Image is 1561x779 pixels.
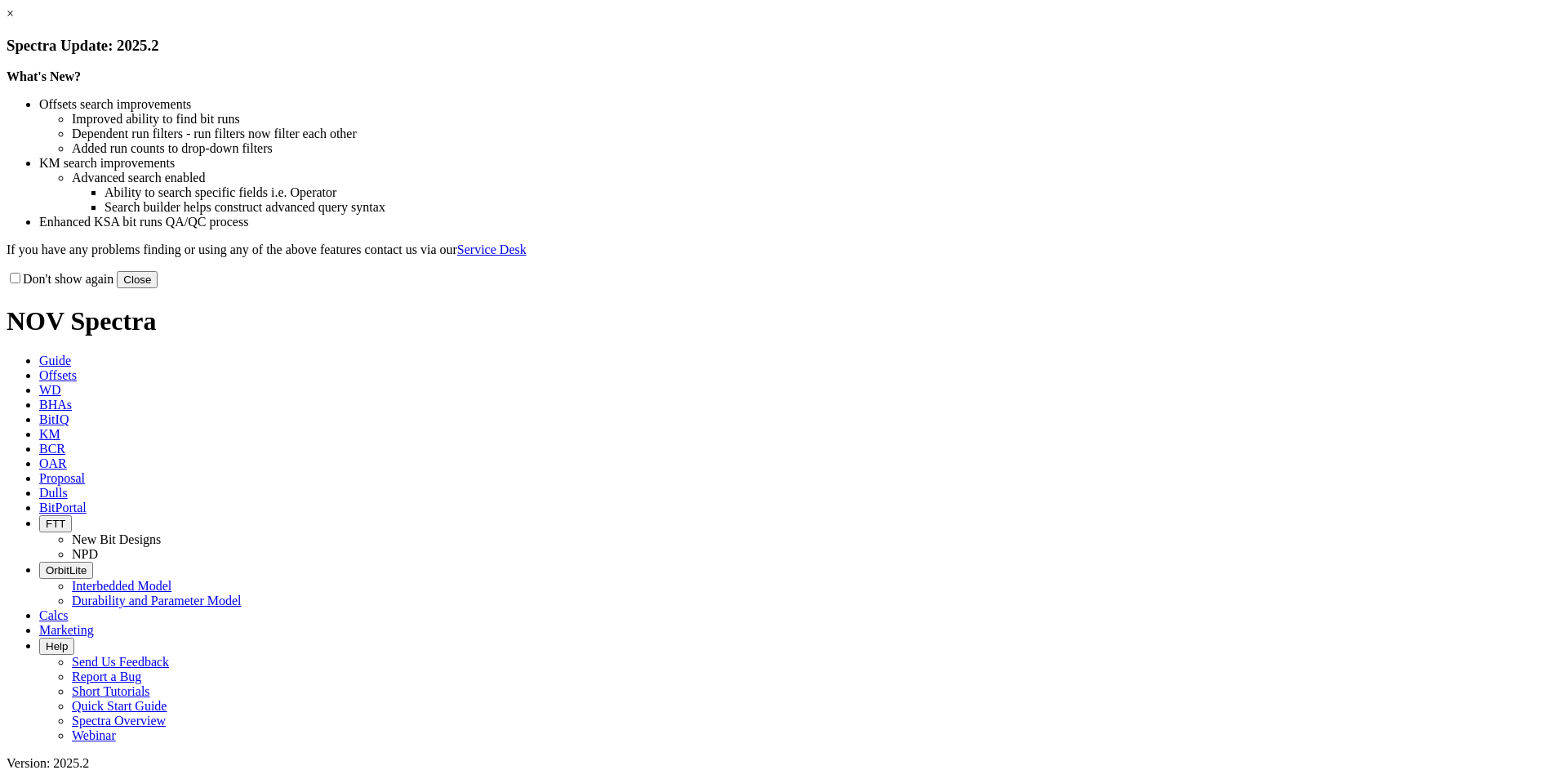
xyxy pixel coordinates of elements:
span: Calcs [39,608,69,622]
a: Quick Start Guide [72,699,167,713]
a: Service Desk [457,243,527,256]
span: Dulls [39,486,68,500]
a: Send Us Feedback [72,655,169,669]
a: Spectra Overview [72,714,166,728]
input: Don't show again [10,273,20,283]
li: Search builder helps construct advanced query syntax [105,200,1554,215]
li: Advanced search enabled [72,171,1554,185]
li: Added run counts to drop-down filters [72,141,1554,156]
span: BitPortal [39,501,87,514]
a: Durability and Parameter Model [72,594,242,608]
span: Offsets [39,368,77,382]
span: Proposal [39,471,85,485]
a: New Bit Designs [72,532,161,546]
a: Report a Bug [72,670,141,683]
a: Short Tutorials [72,684,150,698]
a: × [7,7,14,20]
li: Offsets search improvements [39,97,1554,112]
span: Help [46,640,68,652]
span: OrbitLite [46,564,87,576]
a: Webinar [72,728,116,742]
span: Marketing [39,623,94,637]
li: Ability to search specific fields i.e. Operator [105,185,1554,200]
span: BHAs [39,398,72,412]
a: NPD [72,547,98,561]
span: FTT [46,518,65,530]
h1: NOV Spectra [7,306,1554,336]
div: Version: 2025.2 [7,756,1554,771]
a: Interbedded Model [72,579,171,593]
span: Guide [39,354,71,367]
span: WD [39,383,61,397]
strong: What's New? [7,69,81,83]
span: OAR [39,456,67,470]
button: Close [117,271,158,288]
h3: Spectra Update: 2025.2 [7,37,1554,55]
span: BitIQ [39,412,69,426]
li: Enhanced KSA bit runs QA/QC process [39,215,1554,229]
span: BCR [39,442,65,456]
label: Don't show again [7,272,113,286]
span: KM [39,427,60,441]
li: KM search improvements [39,156,1554,171]
li: Improved ability to find bit runs [72,112,1554,127]
li: Dependent run filters - run filters now filter each other [72,127,1554,141]
p: If you have any problems finding or using any of the above features contact us via our [7,243,1554,257]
